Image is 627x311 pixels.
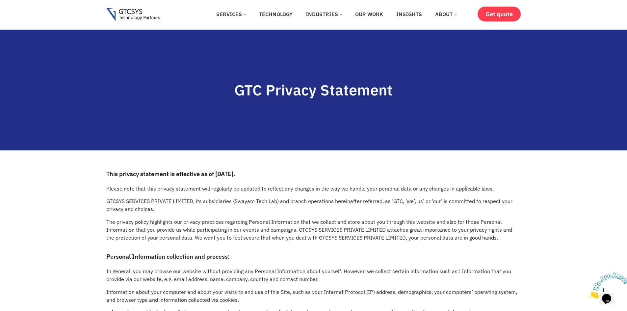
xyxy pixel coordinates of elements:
[106,185,521,193] p: Please note that this privacy statement will regularly be updated to reflect any changes in the w...
[106,253,521,261] h3: Personal Information collection and process:
[586,270,627,301] iframe: chat widget
[106,170,521,178] h3: This privacy statement is effective as of [DATE].
[3,3,5,8] span: 1
[106,218,521,242] p: The privacy policy highlights our privacy practices regarding Personal Information that we collec...
[16,82,611,98] h4: GTC Privacy Statement
[478,7,521,21] a: Get quote
[106,267,521,283] p: In general, you may browse our website without providing any Personal Information about yourself....
[106,8,160,21] img: Gtcsys logo
[301,7,347,21] a: Industries
[430,7,461,21] a: About
[106,197,521,213] p: GTCSYS SERVICES PRIVATE LIMITED, its subsidiaries (Swayam Tech Lab) and branch operations hereina...
[391,7,427,21] a: Insights
[106,288,521,304] p: Information about your computer and about your visits to and use of this Site, such as your Inter...
[350,7,388,21] a: Our Work
[254,7,298,21] a: Technology
[3,3,43,29] img: Chat attention grabber
[485,11,513,17] span: Get quote
[211,7,251,21] a: Services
